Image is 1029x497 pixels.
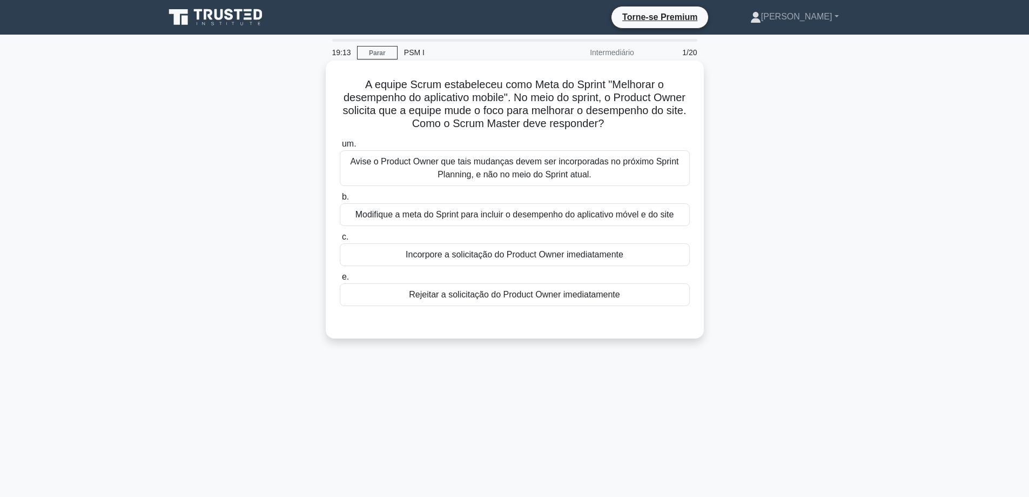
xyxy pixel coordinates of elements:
[406,250,623,259] font: Incorpore a solicitação do Product Owner imediatamente
[343,78,687,129] font: A equipe Scrum estabeleceu como Meta do Sprint "Melhorar o desempenho do aplicativo mobile". No m...
[409,290,620,299] font: Rejeitar a solicitação do Product Owner imediatamente
[761,12,832,21] font: [PERSON_NAME]
[369,49,386,57] font: Parar
[357,46,398,59] a: Parar
[342,272,349,281] font: e.
[724,6,865,28] a: [PERSON_NAME]
[350,157,678,179] font: Avise o Product Owner que tais mudanças devem ser incorporadas no próximo Sprint Planning, e não ...
[355,210,674,219] font: Modifique a meta do Sprint para incluir o desempenho do aplicativo móvel e do site
[332,48,351,57] font: 19:13
[342,139,357,148] font: um.
[342,192,349,201] font: b.
[404,48,425,57] font: PSM I
[590,48,634,57] font: Intermediário
[616,10,704,24] a: Torne-se Premium
[682,48,697,57] font: 1/20
[342,232,348,241] font: c.
[622,12,697,22] font: Torne-se Premium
